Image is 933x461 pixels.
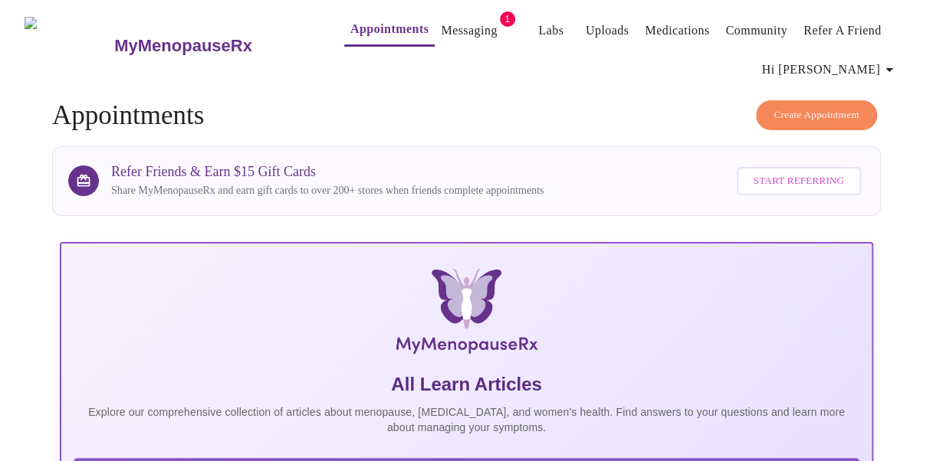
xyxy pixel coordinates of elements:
a: Labs [538,20,563,41]
p: Explore our comprehensive collection of articles about menopause, [MEDICAL_DATA], and women's hea... [74,404,859,435]
button: Appointments [344,14,435,47]
h4: Appointments [52,100,881,131]
button: Messaging [435,15,503,46]
button: Labs [527,15,576,46]
a: Appointments [350,18,429,40]
button: Start Referring [737,167,861,195]
a: Refer a Friend [803,20,882,41]
a: Messaging [441,20,497,41]
h3: Refer Friends & Earn $15 Gift Cards [111,164,544,180]
button: Create Appointment [756,100,877,130]
span: Create Appointment [774,106,859,124]
a: MyMenopauseRx [113,19,314,73]
a: Uploads [586,20,629,41]
button: Medications [639,15,715,46]
span: 1 [500,11,515,27]
h3: MyMenopauseRx [114,36,252,56]
button: Community [719,15,793,46]
a: Start Referring [733,159,865,203]
a: Medications [645,20,709,41]
span: Start Referring [754,172,844,190]
button: Refer a Friend [797,15,888,46]
img: MyMenopauseRx Logo [25,17,113,74]
span: Hi [PERSON_NAME] [762,59,899,80]
h5: All Learn Articles [74,372,859,397]
img: MyMenopauseRx Logo [195,268,737,360]
p: Share MyMenopauseRx and earn gift cards to over 200+ stores when friends complete appointments [111,183,544,198]
button: Hi [PERSON_NAME] [756,54,905,85]
button: Uploads [580,15,636,46]
a: Community [725,20,787,41]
